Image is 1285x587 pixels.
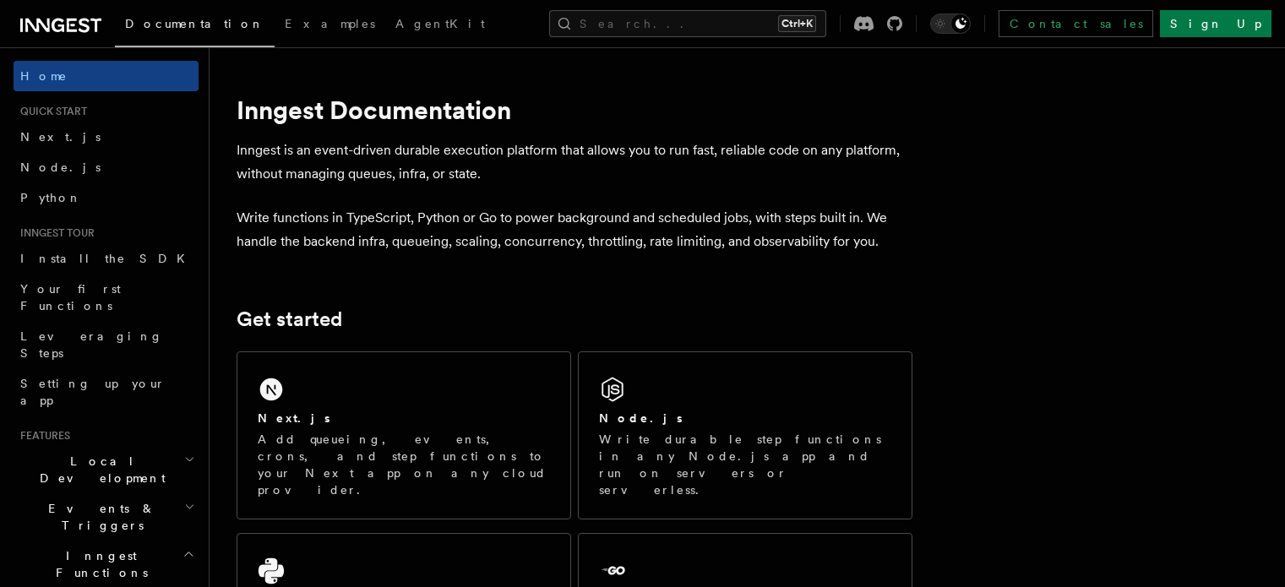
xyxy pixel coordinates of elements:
[385,5,495,46] a: AgentKit
[14,453,184,486] span: Local Development
[237,206,912,253] p: Write functions in TypeScript, Python or Go to power background and scheduled jobs, with steps bu...
[258,410,330,427] h2: Next.js
[14,500,184,534] span: Events & Triggers
[14,243,199,274] a: Install the SDK
[14,368,199,416] a: Setting up your app
[599,431,891,498] p: Write durable step functions in any Node.js app and run on servers or serverless.
[237,307,342,331] a: Get started
[14,321,199,368] a: Leveraging Steps
[14,274,199,321] a: Your first Functions
[14,61,199,91] a: Home
[14,122,199,152] a: Next.js
[549,10,826,37] button: Search...Ctrl+K
[115,5,275,47] a: Documentation
[14,105,87,118] span: Quick start
[237,139,912,186] p: Inngest is an event-driven durable execution platform that allows you to run fast, reliable code ...
[258,431,550,498] p: Add queueing, events, crons, and step functions to your Next app on any cloud provider.
[20,282,121,313] span: Your first Functions
[395,17,485,30] span: AgentKit
[125,17,264,30] span: Documentation
[599,410,683,427] h2: Node.js
[999,10,1153,37] a: Contact sales
[20,160,101,174] span: Node.js
[20,130,101,144] span: Next.js
[778,15,816,32] kbd: Ctrl+K
[275,5,385,46] a: Examples
[285,17,375,30] span: Examples
[14,152,199,182] a: Node.js
[14,226,95,240] span: Inngest tour
[20,329,163,360] span: Leveraging Steps
[14,547,182,581] span: Inngest Functions
[20,68,68,84] span: Home
[20,252,195,265] span: Install the SDK
[930,14,971,34] button: Toggle dark mode
[20,377,166,407] span: Setting up your app
[20,191,82,204] span: Python
[237,351,571,519] a: Next.jsAdd queueing, events, crons, and step functions to your Next app on any cloud provider.
[14,493,199,541] button: Events & Triggers
[14,429,70,443] span: Features
[14,446,199,493] button: Local Development
[14,182,199,213] a: Python
[578,351,912,519] a: Node.jsWrite durable step functions in any Node.js app and run on servers or serverless.
[1160,10,1271,37] a: Sign Up
[237,95,912,125] h1: Inngest Documentation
